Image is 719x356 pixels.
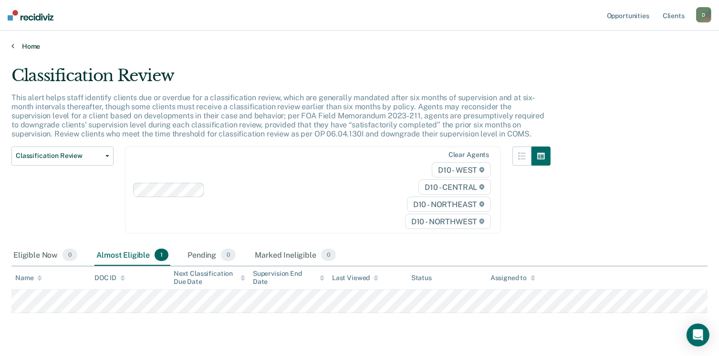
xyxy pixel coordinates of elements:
div: Open Intercom Messenger [687,324,709,346]
span: D10 - NORTHWEST [405,214,491,229]
a: Home [11,42,708,51]
div: Pending0 [186,245,238,266]
span: Classification Review [16,152,102,160]
div: DOC ID [94,274,125,282]
div: Supervision End Date [253,270,324,286]
span: 0 [321,249,336,261]
div: Status [411,274,432,282]
div: Classification Review [11,66,551,93]
span: 0 [63,249,77,261]
div: Last Viewed [332,274,378,282]
span: 0 [221,249,236,261]
div: Almost Eligible1 [94,245,170,266]
span: D10 - NORTHEAST [407,197,491,212]
button: Classification Review [11,147,114,166]
div: Marked Ineligible0 [253,245,338,266]
span: 1 [155,249,168,261]
div: Assigned to [490,274,535,282]
div: Eligible Now0 [11,245,79,266]
img: Recidiviz [8,10,53,21]
div: Next Classification Due Date [174,270,245,286]
button: D [696,7,711,22]
p: This alert helps staff identify clients due or overdue for a classification review, which are gen... [11,93,544,139]
span: D10 - CENTRAL [418,179,491,195]
span: D10 - WEST [432,162,491,178]
div: Name [15,274,42,282]
div: Clear agents [448,151,489,159]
